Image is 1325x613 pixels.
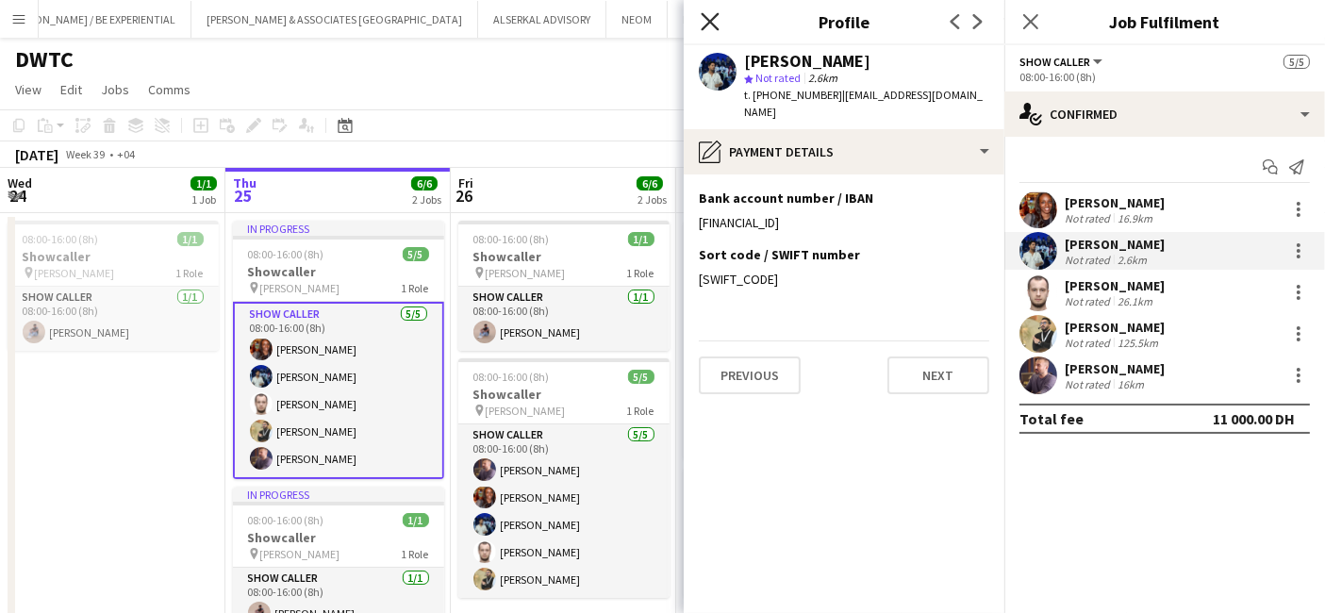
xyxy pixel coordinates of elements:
span: 1/1 [177,232,204,246]
h3: Profile [684,9,1004,34]
span: 1 Role [402,547,429,561]
div: [PERSON_NAME] [1065,277,1165,294]
span: 1 Role [176,266,204,280]
span: 5/5 [628,370,654,384]
h3: Bank account number / IBAN [699,190,873,207]
button: PEREGRINE & CO [668,1,776,38]
div: Not rated [1065,253,1114,267]
span: 08:00-16:00 (8h) [473,370,550,384]
h3: Showcaller [233,263,444,280]
div: [PERSON_NAME] [744,53,870,70]
a: Edit [53,77,90,102]
button: Next [887,356,989,394]
div: 2 Jobs [638,192,667,207]
span: Thu [233,174,257,191]
span: 27 [681,185,704,207]
span: Wed [8,174,32,191]
app-card-role: Show Caller1/108:00-16:00 (8h)[PERSON_NAME] [458,287,670,351]
div: [PERSON_NAME] [1065,236,1165,253]
span: 26 [455,185,473,207]
span: [PERSON_NAME] [260,547,340,561]
div: 16km [1114,377,1148,391]
span: | [EMAIL_ADDRESS][DOMAIN_NAME] [744,88,983,119]
h3: Showcaller [458,248,670,265]
div: In progress [233,487,444,502]
button: Previous [699,356,801,394]
div: 11 000.00 DH [1213,409,1295,428]
div: 08:00-16:00 (8h) [1019,70,1310,84]
h3: Showcaller [233,529,444,546]
button: [PERSON_NAME] & ASSOCIATES [GEOGRAPHIC_DATA] [191,1,478,38]
div: [FINANCIAL_ID] [699,214,989,231]
div: [PERSON_NAME] [1065,194,1165,211]
div: 125.5km [1114,336,1162,350]
span: Jobs [101,81,129,98]
h3: Job Fulfilment [1004,9,1325,34]
button: NEOM [606,1,668,38]
div: 26.1km [1114,294,1156,308]
div: Not rated [1065,294,1114,308]
h3: Sort code / SWIFT number [699,246,860,263]
h1: DWTC [15,45,74,74]
span: 1 Role [627,404,654,418]
span: 08:00-16:00 (8h) [248,513,324,527]
app-job-card: 08:00-16:00 (8h)5/5Showcaller [PERSON_NAME]1 RoleShow Caller5/508:00-16:00 (8h)[PERSON_NAME][PERS... [458,358,670,598]
span: Week 39 [62,147,109,161]
span: 08:00-16:00 (8h) [248,247,324,261]
span: 6/6 [637,176,663,191]
span: Fri [458,174,473,191]
div: [DATE] [15,145,58,164]
div: Not rated [1065,211,1114,225]
a: Comms [141,77,198,102]
div: Total fee [1019,409,1084,428]
span: 08:00-16:00 (8h) [23,232,99,246]
div: Not rated [1065,336,1114,350]
app-job-card: In progress08:00-16:00 (8h)5/5Showcaller [PERSON_NAME]1 RoleShow Caller5/508:00-16:00 (8h)[PERSON... [233,221,444,479]
span: 1/1 [403,513,429,527]
div: 2 Jobs [412,192,441,207]
a: View [8,77,49,102]
div: Payment details [684,129,1004,174]
span: 5/5 [1284,55,1310,69]
span: [PERSON_NAME] [260,281,340,295]
span: 5/5 [403,247,429,261]
div: +04 [117,147,135,161]
div: Not rated [1065,377,1114,391]
app-card-role: Show Caller1/108:00-16:00 (8h)[PERSON_NAME] [8,287,219,351]
div: Confirmed [1004,91,1325,137]
span: Comms [148,81,190,98]
div: [PERSON_NAME] [1065,319,1165,336]
h3: Showcaller [458,386,670,403]
div: 2.6km [1114,253,1151,267]
span: 08:00-16:00 (8h) [473,232,550,246]
span: View [15,81,41,98]
app-card-role: Show Caller5/508:00-16:00 (8h)[PERSON_NAME][PERSON_NAME][PERSON_NAME][PERSON_NAME][PERSON_NAME] [233,302,444,479]
div: 1 Job [191,192,216,207]
button: ALSERKAL ADVISORY [478,1,606,38]
span: Not rated [755,71,801,85]
div: [SWIFT_CODE] [699,271,989,288]
span: 1 Role [627,266,654,280]
span: 24 [5,185,32,207]
app-job-card: 08:00-16:00 (8h)1/1Showcaller [PERSON_NAME]1 RoleShow Caller1/108:00-16:00 (8h)[PERSON_NAME] [8,221,219,351]
span: 25 [230,185,257,207]
span: 2.6km [804,71,841,85]
app-job-card: 08:00-16:00 (8h)1/1Showcaller [PERSON_NAME]1 RoleShow Caller1/108:00-16:00 (8h)[PERSON_NAME] [458,221,670,351]
span: Show Caller [1019,55,1090,69]
h3: Showcaller [8,248,219,265]
div: 16.9km [1114,211,1156,225]
div: In progress [233,221,444,236]
span: t. [PHONE_NUMBER] [744,88,842,102]
span: 1/1 [628,232,654,246]
span: [PERSON_NAME] [35,266,115,280]
span: 6/6 [411,176,438,191]
span: [PERSON_NAME] [486,266,566,280]
app-card-role: Show Caller5/508:00-16:00 (8h)[PERSON_NAME][PERSON_NAME][PERSON_NAME][PERSON_NAME][PERSON_NAME] [458,424,670,598]
a: Jobs [93,77,137,102]
div: [PERSON_NAME] [1065,360,1165,377]
button: Show Caller [1019,55,1105,69]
